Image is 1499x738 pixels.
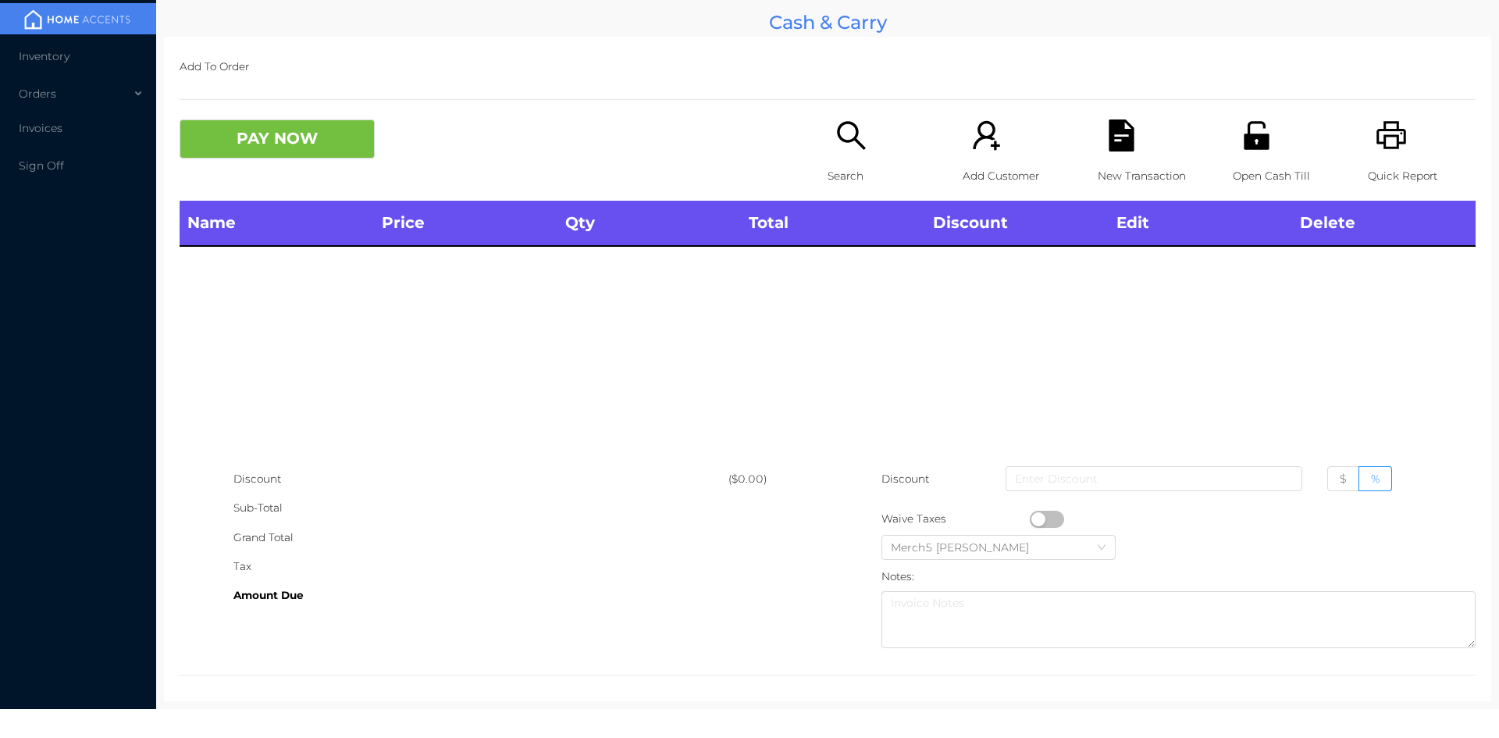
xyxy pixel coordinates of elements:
[1371,472,1380,486] span: %
[19,159,64,173] span: Sign Off
[233,465,728,494] div: Discount
[1292,201,1476,246] th: Delete
[180,119,375,159] button: PAY NOW
[828,162,935,191] p: Search
[19,8,136,31] img: mainBanner
[835,119,867,152] i: icon: search
[881,504,1030,533] div: Waive Taxes
[557,201,741,246] th: Qty
[1376,119,1408,152] i: icon: printer
[728,465,828,494] div: ($0.00)
[233,523,728,552] div: Grand Total
[1106,119,1138,152] i: icon: file-text
[1233,162,1341,191] p: Open Cash Till
[374,201,557,246] th: Price
[180,52,1476,81] p: Add To Order
[233,552,728,581] div: Tax
[925,201,1109,246] th: Discount
[1109,201,1292,246] th: Edit
[180,201,374,246] th: Name
[1006,466,1302,491] input: Enter Discount
[233,581,728,610] div: Amount Due
[881,570,914,583] label: Notes:
[1098,162,1205,191] p: New Transaction
[1241,119,1273,152] i: icon: unlock
[1097,543,1106,554] i: icon: down
[891,536,1045,559] div: Merch5 Lawrence
[963,162,1070,191] p: Add Customer
[19,49,69,63] span: Inventory
[1340,472,1347,486] span: $
[19,121,62,135] span: Invoices
[1368,162,1476,191] p: Quick Report
[741,201,924,246] th: Total
[970,119,1002,152] i: icon: user-add
[233,494,728,522] div: Sub-Total
[164,8,1491,37] div: Cash & Carry
[881,465,931,494] p: Discount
